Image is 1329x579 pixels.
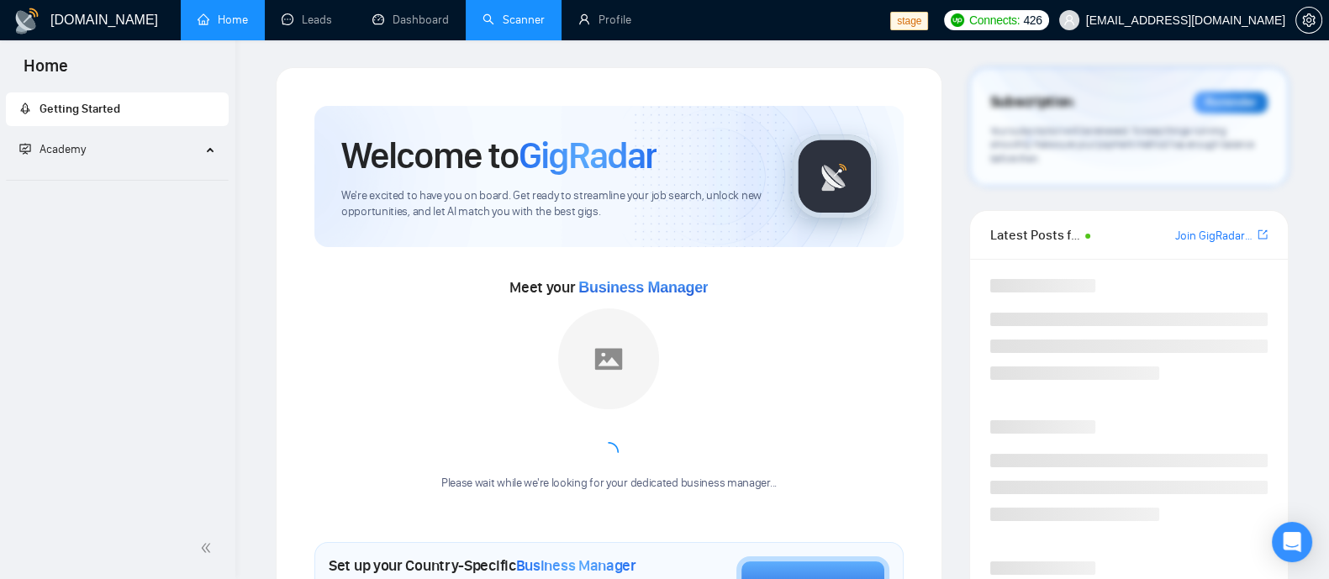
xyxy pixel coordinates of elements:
span: Latest Posts from the GigRadar Community [990,224,1080,245]
li: Getting Started [6,92,229,126]
h1: Set up your Country-Specific [329,556,636,575]
span: rocket [19,103,31,114]
span: Meet your [509,278,708,297]
a: homeHome [198,13,248,27]
div: Please wait while we're looking for your dedicated business manager... [431,476,787,492]
div: Open Intercom Messenger [1272,522,1312,562]
a: searchScanner [483,13,545,27]
img: logo [13,8,40,34]
span: user [1063,14,1075,26]
img: gigradar-logo.png [793,134,877,218]
span: loading [599,442,619,462]
li: Academy Homepage [6,173,229,184]
button: setting [1295,7,1322,34]
span: Connects: [969,11,1020,29]
span: Getting Started [40,102,120,116]
span: Academy [19,142,86,156]
span: Your subscription will be renewed. To keep things running smoothly, make sure your payment method... [990,124,1254,165]
span: We're excited to have you on board. Get ready to streamline your job search, unlock new opportuni... [341,188,766,220]
span: Academy [40,142,86,156]
span: GigRadar [519,133,657,178]
h1: Welcome to [341,133,657,178]
span: double-left [200,540,217,556]
img: placeholder.png [558,308,659,409]
span: Home [10,54,82,89]
span: stage [890,12,928,30]
span: 426 [1023,11,1042,29]
a: export [1258,227,1268,243]
span: export [1258,228,1268,241]
span: Subscription [990,88,1073,117]
span: fund-projection-screen [19,143,31,155]
img: upwork-logo.png [951,13,964,27]
span: Business Manager [578,279,708,296]
span: Business Manager [516,556,636,575]
div: Reminder [1194,92,1268,113]
a: userProfile [578,13,631,27]
a: messageLeads [282,13,339,27]
a: Join GigRadar Slack Community [1175,227,1254,245]
a: setting [1295,13,1322,27]
a: dashboardDashboard [372,13,449,27]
